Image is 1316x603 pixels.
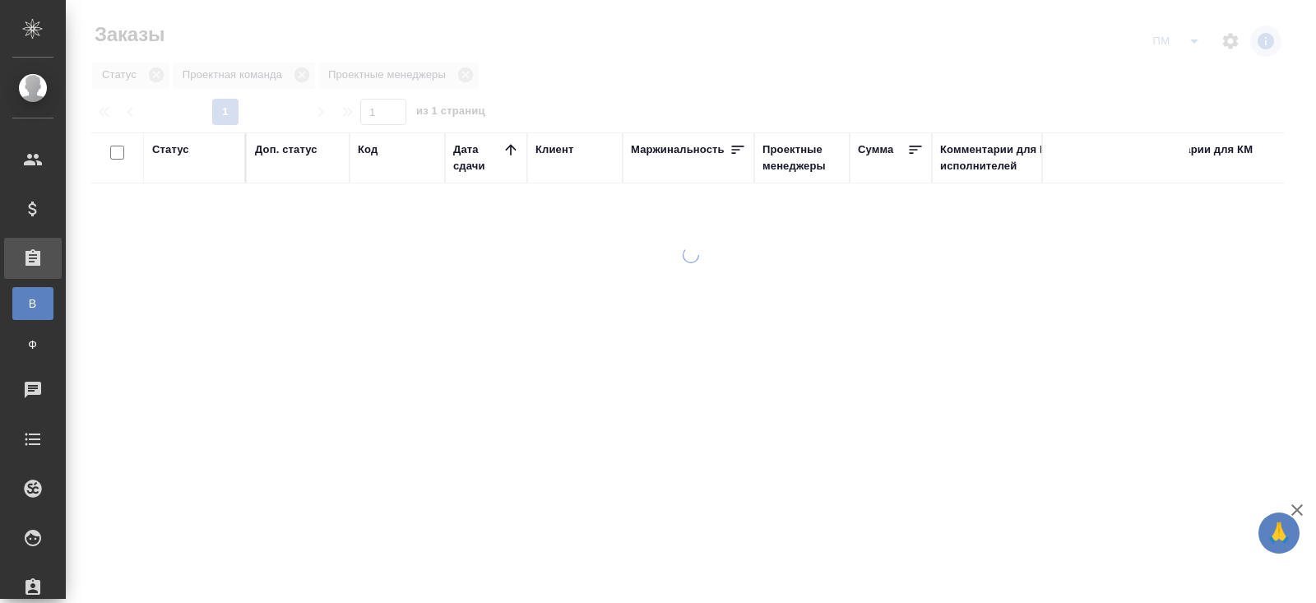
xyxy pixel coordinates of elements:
span: 🙏 [1265,516,1293,550]
div: Сумма [858,141,893,158]
div: Комментарии для ПМ/исполнителей [940,141,1121,174]
div: Клиент [535,141,573,158]
div: Проектные менеджеры [762,141,841,174]
div: Доп. статус [255,141,317,158]
span: Ф [21,336,45,353]
button: 🙏 [1258,513,1300,554]
a: В [12,287,53,320]
div: Дата сдачи [453,141,503,174]
div: Комментарии для КМ [1138,141,1253,158]
div: Код [358,141,378,158]
a: Ф [12,328,53,361]
div: Статус [152,141,189,158]
span: В [21,295,45,312]
div: Маржинальность [631,141,725,158]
